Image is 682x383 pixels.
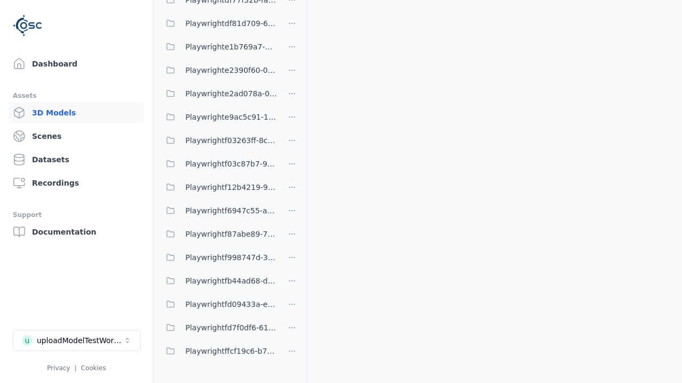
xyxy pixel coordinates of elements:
[185,64,277,77] span: Playwrighte2390f60-03f3-479d-b54a-66d59fed9540
[9,102,144,123] a: 3D Models
[185,134,277,147] span: Playwrightf03263ff-8cb2-4c6b-ab28-b85a449928b1
[13,11,43,40] img: Logo
[185,40,277,53] span: Playwrighte1b769a7-7552-459c-9171-81ddfa2a54bc
[160,36,277,57] button: Playwrighte1b769a7-7552-459c-9171-81ddfa2a54bc
[9,126,144,147] a: Scenes
[13,209,140,221] div: Support
[185,181,277,194] span: Playwrightf12b4219-9525-4842-afac-db475d305d63
[185,87,277,100] span: Playwrighte2ad078a-05e1-4952-9952-cd0a03d3c054
[185,321,277,334] span: Playwrightfd7f0df6-6123-459c-b40e-063e1912f236
[13,89,140,102] div: Assets
[160,106,277,128] button: Playwrighte9ac5c91-1b2b-4bc1-b5a3-a4be549dee4f
[37,335,123,346] div: uploadModelTestWorkspace
[9,172,144,194] a: Recordings
[9,221,144,243] a: Documentation
[160,294,277,315] button: Playwrightfd09433a-e09a-46f2-a8d1-9ed2645adf93
[185,228,277,240] span: Playwrightf87abe89-795a-4558-b272-1516c46e3a97
[13,330,141,351] button: Select a workspace
[160,13,277,34] button: Playwrightdf81d709-6511-4a67-8e35-601024cdf8cb
[160,247,277,268] button: Playwrightf998747d-3514-4059-9a88-ca207a52350b
[160,270,277,292] button: Playwrightfb44ad68-da23-4d2e-bdbe-6e902587d381
[160,177,277,198] button: Playwrightf12b4219-9525-4842-afac-db475d305d63
[160,130,277,151] button: Playwrightf03263ff-8cb2-4c6b-ab28-b85a449928b1
[22,335,33,346] div: u
[160,223,277,245] button: Playwrightf87abe89-795a-4558-b272-1516c46e3a97
[81,364,106,372] a: Cookies
[160,153,277,174] button: Playwrightf03c87b7-9018-4775-a7d1-b47fea0411a7
[185,251,277,264] span: Playwrightf998747d-3514-4059-9a88-ca207a52350b
[185,274,277,287] span: Playwrightfb44ad68-da23-4d2e-bdbe-6e902587d381
[185,111,277,123] span: Playwrighte9ac5c91-1b2b-4bc1-b5a3-a4be549dee4f
[160,340,277,362] button: Playwrightffcf19c6-b739-4c92-8a22-6e015c6f5c70
[160,317,277,338] button: Playwrightfd7f0df6-6123-459c-b40e-063e1912f236
[185,204,277,217] span: Playwrightf6947c55-a1ff-44cb-ba80-3607a288b092
[9,149,144,170] a: Datasets
[185,345,277,357] span: Playwrightffcf19c6-b739-4c92-8a22-6e015c6f5c70
[160,83,277,104] button: Playwrighte2ad078a-05e1-4952-9952-cd0a03d3c054
[185,157,277,170] span: Playwrightf03c87b7-9018-4775-a7d1-b47fea0411a7
[75,364,77,372] span: |
[160,200,277,221] button: Playwrightf6947c55-a1ff-44cb-ba80-3607a288b092
[47,364,70,372] a: Privacy
[185,298,277,311] span: Playwrightfd09433a-e09a-46f2-a8d1-9ed2645adf93
[9,53,144,74] a: Dashboard
[185,17,277,30] span: Playwrightdf81d709-6511-4a67-8e35-601024cdf8cb
[160,60,277,81] button: Playwrighte2390f60-03f3-479d-b54a-66d59fed9540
